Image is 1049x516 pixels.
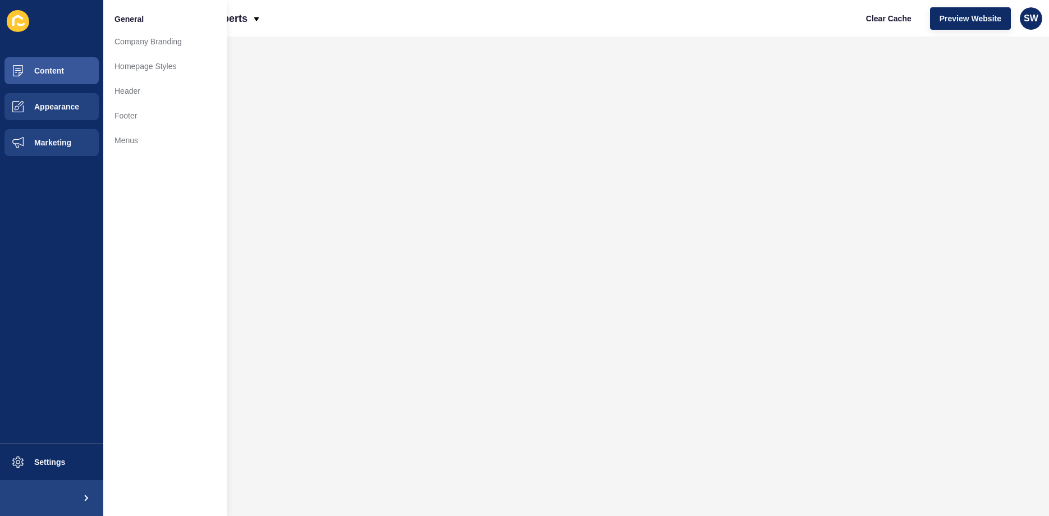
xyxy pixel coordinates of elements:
a: Header [103,79,227,103]
a: Footer [103,103,227,128]
button: Clear Cache [856,7,921,30]
span: SW [1024,13,1038,24]
a: Menus [103,128,227,153]
button: Preview Website [930,7,1011,30]
span: General [114,13,144,25]
a: Company Branding [103,29,227,54]
span: Clear Cache [866,13,911,24]
span: Preview Website [940,13,1001,24]
a: Homepage Styles [103,54,227,79]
